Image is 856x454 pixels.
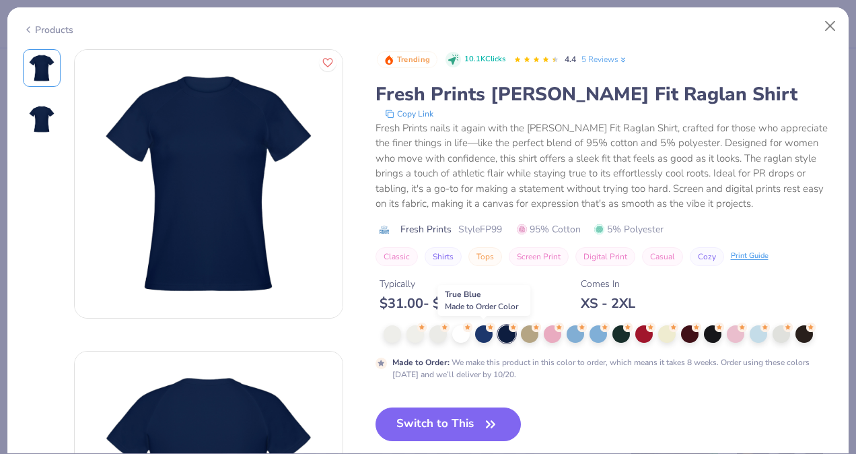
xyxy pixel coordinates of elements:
[377,51,437,69] button: Badge Button
[376,121,834,212] div: Fresh Prints nails it again with the [PERSON_NAME] Fit Raglan Shirt, crafted for those who apprec...
[437,285,530,316] div: True Blue
[425,247,462,266] button: Shirts
[381,107,437,121] button: copy to clipboard
[75,50,343,318] img: Front
[380,295,490,312] div: $ 31.00 - $ 39.00
[445,301,518,312] span: Made to Order Color
[380,277,490,291] div: Typically
[565,54,576,65] span: 4.4
[26,103,58,135] img: Back
[581,277,635,291] div: Comes In
[517,222,581,236] span: 95% Cotton
[319,54,336,71] button: Like
[575,247,635,266] button: Digital Print
[400,222,452,236] span: Fresh Prints
[23,23,73,37] div: Products
[690,247,724,266] button: Cozy
[376,224,394,235] img: brand logo
[458,222,502,236] span: Style FP99
[376,408,522,441] button: Switch to This
[26,52,58,84] img: Front
[642,247,683,266] button: Casual
[464,54,505,65] span: 10.1K Clicks
[818,13,843,39] button: Close
[392,357,450,368] strong: Made to Order :
[731,251,769,262] div: Print Guide
[509,247,569,266] button: Screen Print
[376,82,834,107] div: Fresh Prints [PERSON_NAME] Fit Raglan Shirt
[581,295,635,312] div: XS - 2XL
[594,222,664,236] span: 5% Polyester
[468,247,502,266] button: Tops
[513,49,559,71] div: 4.4 Stars
[376,247,418,266] button: Classic
[384,55,394,65] img: Trending sort
[581,53,628,65] a: 5 Reviews
[397,56,430,63] span: Trending
[392,356,834,381] div: We make this product in this color to order, which means it takes 8 weeks. Order using these colo...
